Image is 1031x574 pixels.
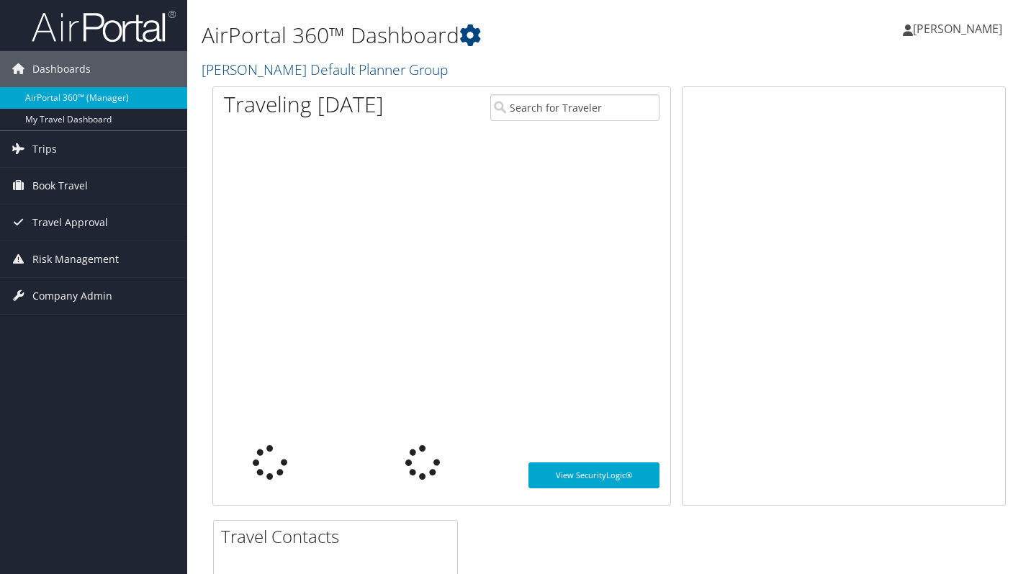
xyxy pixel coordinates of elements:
[221,524,457,549] h2: Travel Contacts
[32,168,88,204] span: Book Travel
[32,241,119,277] span: Risk Management
[32,131,57,167] span: Trips
[32,205,108,241] span: Travel Approval
[224,89,384,120] h1: Traveling [DATE]
[202,60,451,79] a: [PERSON_NAME] Default Planner Group
[32,9,176,43] img: airportal-logo.png
[32,51,91,87] span: Dashboards
[903,7,1017,50] a: [PERSON_NAME]
[202,20,745,50] h1: AirPortal 360™ Dashboard
[528,462,659,488] a: View SecurityLogic®
[490,94,659,121] input: Search for Traveler
[32,278,112,314] span: Company Admin
[913,21,1002,37] span: [PERSON_NAME]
